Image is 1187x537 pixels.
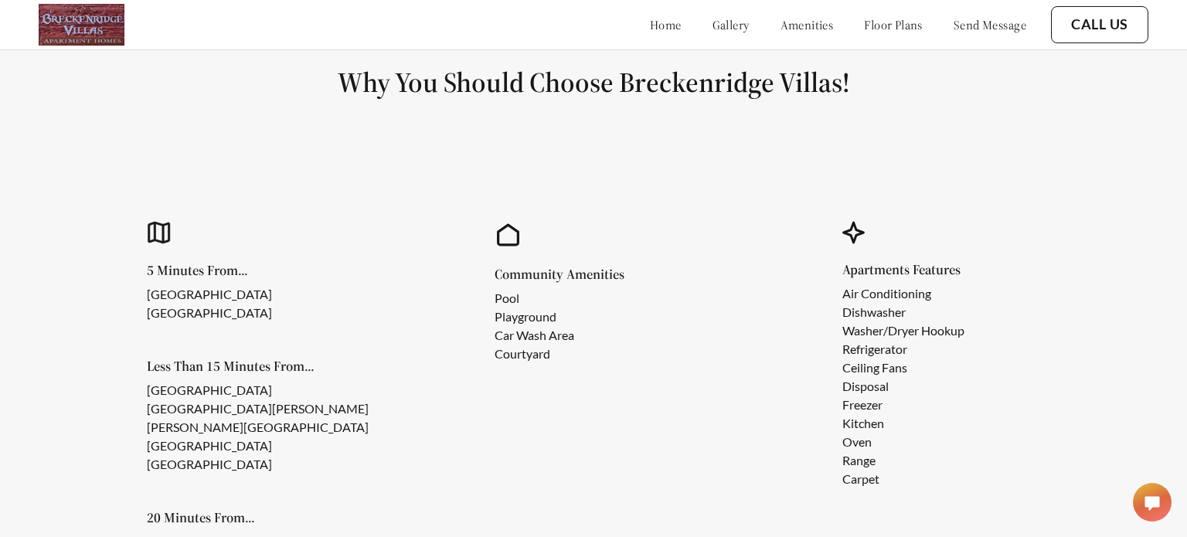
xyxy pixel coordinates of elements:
[147,418,369,437] li: [PERSON_NAME][GEOGRAPHIC_DATA]
[842,451,964,470] li: Range
[713,17,750,32] a: gallery
[495,267,624,281] h5: Community Amenities
[842,414,964,433] li: Kitchen
[147,381,369,399] li: [GEOGRAPHIC_DATA]
[147,285,272,304] li: [GEOGRAPHIC_DATA]
[1051,6,1148,43] button: Call Us
[650,17,682,32] a: home
[147,304,272,322] li: [GEOGRAPHIC_DATA]
[842,433,964,451] li: Oven
[842,340,964,359] li: Refrigerator
[842,470,964,488] li: Carpet
[147,511,393,525] h5: 20 Minutes From...
[37,65,1150,100] h1: Why You Should Choose Breckenridge Villas!
[495,345,600,363] li: Courtyard
[864,17,923,32] a: floor plans
[842,359,964,377] li: Ceiling Fans
[842,396,964,414] li: Freezer
[147,263,297,277] h5: 5 Minutes From...
[147,437,369,455] li: [GEOGRAPHIC_DATA]
[495,308,600,326] li: Playground
[495,326,600,345] li: Car Wash Area
[147,399,369,418] li: [GEOGRAPHIC_DATA][PERSON_NAME]
[842,321,964,340] li: Washer/Dryer Hookup
[842,377,964,396] li: Disposal
[781,17,834,32] a: amenities
[39,4,124,46] img: logo.png
[147,359,393,373] h5: Less Than 15 Minutes From...
[147,455,369,474] li: [GEOGRAPHIC_DATA]
[954,17,1026,32] a: send message
[1071,16,1128,33] a: Call Us
[842,303,964,321] li: Dishwasher
[842,284,964,303] li: Air Conditioning
[842,263,989,277] h5: Apartments Features
[495,289,600,308] li: Pool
